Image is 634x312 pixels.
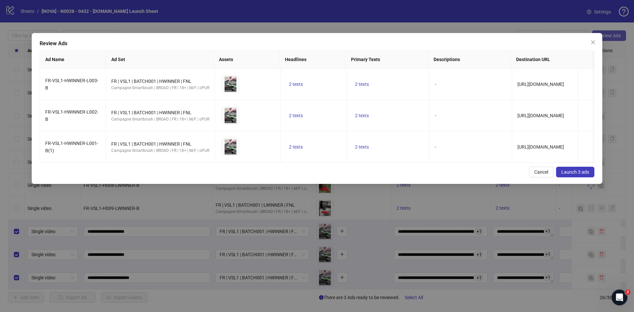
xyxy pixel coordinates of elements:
[45,141,98,153] span: FR-VSL1-HWINNER-L001-B(1)
[435,113,436,118] span: -
[232,149,237,154] span: eye
[517,82,564,87] span: [URL][DOMAIN_NAME]
[111,140,209,148] div: FR | VSL1 | BATCH001 | HWINNER | FNL
[355,82,369,87] span: 2 texts
[214,51,280,69] th: Assets
[529,167,553,177] button: Cancel
[289,144,303,150] span: 2 texts
[355,113,369,118] span: 2 texts
[588,37,598,48] button: Close
[231,85,239,92] button: Preview
[222,107,239,124] img: Asset 1
[222,139,239,155] img: Asset 1
[111,78,209,85] div: FR | VSL1 | BATCH001 | HWINNER | FNL
[352,143,371,151] button: 2 texts
[286,112,305,120] button: 2 texts
[232,86,237,91] span: eye
[280,51,346,69] th: Headlines
[231,116,239,124] button: Preview
[40,51,106,69] th: Ad Name
[111,109,209,116] div: FR | VSL1 | BATCH001 | HWINNER | FNL
[111,148,209,154] div: Campagne Smartbrush | BROAD | FR | 18+ | M/F | oPUR
[286,80,305,88] button: 2 texts
[517,144,564,150] span: [URL][DOMAIN_NAME]
[428,51,511,69] th: Descriptions
[232,118,237,122] span: eye
[111,116,209,122] div: Campagne Smartbrush | BROAD | FR | 18+ | M/F | oPUR
[286,143,305,151] button: 2 texts
[625,290,630,295] span: 2
[561,169,589,175] span: Launch 3 ads
[106,51,214,69] th: Ad Set
[556,167,594,177] button: Launch 3 ads
[517,113,564,118] span: [URL][DOMAIN_NAME]
[289,113,303,118] span: 2 texts
[352,80,371,88] button: 2 texts
[435,82,436,87] span: -
[435,144,436,150] span: -
[40,40,594,48] div: Review Ads
[534,169,548,175] span: Cancel
[222,76,239,92] img: Asset 1
[45,78,98,90] span: FR-VSL1-HWINNER-L003-B
[612,290,627,305] iframe: Intercom live chat
[352,112,371,120] button: 2 texts
[231,147,239,155] button: Preview
[111,85,209,91] div: Campagne Smartbrush | BROAD | FR | 18+ | M/F | oPUR
[511,51,607,69] th: Destination URL
[590,40,596,45] span: close
[45,109,98,122] span: FR-VSL1-HWINNER-L002-B
[289,82,303,87] span: 2 texts
[355,144,369,150] span: 2 texts
[346,51,428,69] th: Primary Texts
